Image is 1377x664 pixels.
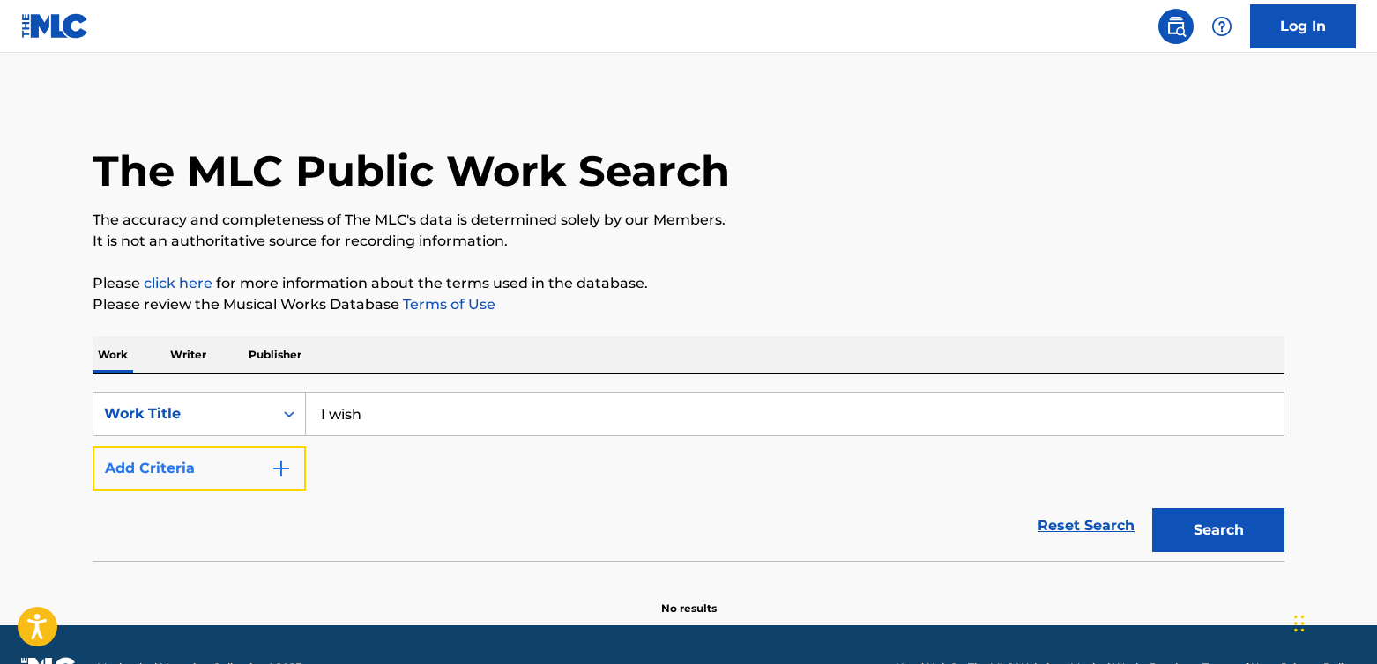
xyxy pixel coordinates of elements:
img: 9d2ae6d4665cec9f34b9.svg [271,458,292,479]
button: Search [1152,508,1284,552]
p: Publisher [243,336,307,373]
a: Terms of Use [399,296,495,313]
p: No results [661,579,717,616]
div: Help [1204,9,1239,44]
img: MLC Logo [21,13,89,39]
iframe: Chat Widget [1289,579,1377,664]
a: Log In [1250,4,1356,48]
form: Search Form [93,392,1284,561]
p: Please review the Musical Works Database [93,294,1284,315]
p: It is not an authoritative source for recording information. [93,231,1284,252]
a: Public Search [1158,9,1194,44]
div: Work Title [104,403,263,424]
p: Writer [165,336,212,373]
button: Add Criteria [93,446,306,491]
img: help [1211,16,1232,37]
p: Work [93,336,133,373]
a: Reset Search [1029,506,1143,545]
div: Drag [1294,597,1305,650]
img: search [1165,16,1187,37]
h1: The MLC Public Work Search [93,144,730,197]
a: click here [144,275,212,291]
p: Please for more information about the terms used in the database. [93,273,1284,294]
p: The accuracy and completeness of The MLC's data is determined solely by our Members. [93,210,1284,231]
